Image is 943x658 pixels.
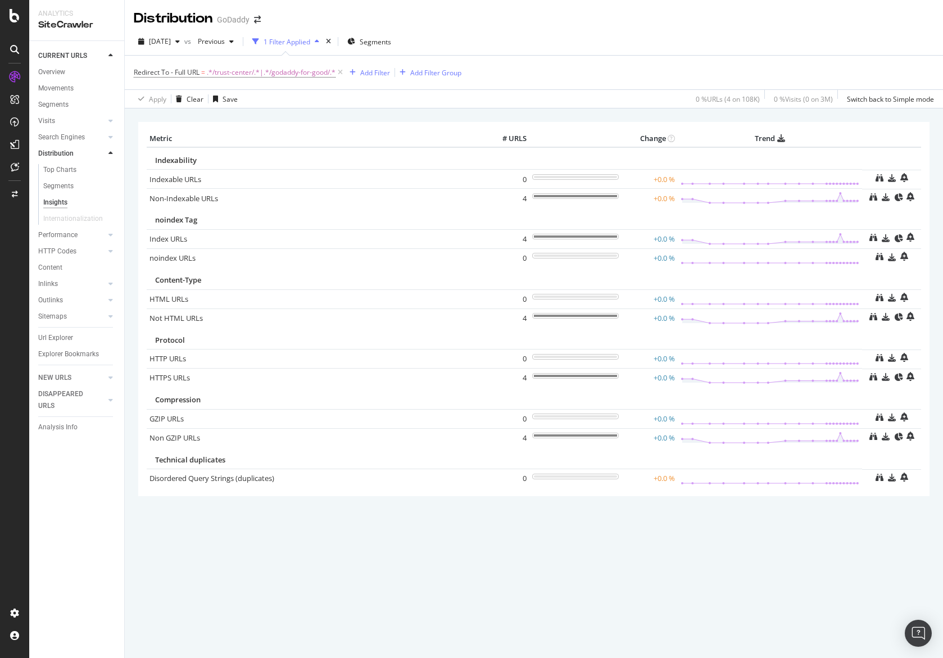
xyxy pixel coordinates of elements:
[155,155,197,165] span: Indexability
[149,414,184,424] a: GZIP URLs
[193,33,238,51] button: Previous
[149,174,201,184] a: Indexable URLs
[38,294,63,306] div: Outlinks
[208,90,238,108] button: Save
[696,94,760,104] div: 0 % URLs ( 4 on 108K )
[38,99,116,111] a: Segments
[38,278,105,290] a: Inlinks
[360,68,390,78] div: Add Filter
[38,99,69,111] div: Segments
[149,294,188,304] a: HTML URLs
[484,248,529,267] td: 0
[38,115,55,127] div: Visits
[38,262,116,274] a: Content
[38,229,105,241] a: Performance
[38,148,74,160] div: Distribution
[622,350,678,369] td: +0.0 %
[906,233,914,242] div: bell-plus
[38,66,116,78] a: Overview
[171,90,203,108] button: Clear
[254,16,261,24] div: arrow-right-arrow-left
[38,348,99,360] div: Explorer Bookmarks
[622,308,678,328] td: +0.0 %
[43,213,114,225] a: Internationalization
[38,311,105,323] a: Sitemaps
[484,350,529,369] td: 0
[484,428,529,447] td: 4
[484,130,529,147] th: # URLS
[622,289,678,308] td: +0.0 %
[149,373,190,383] a: HTTPS URLs
[343,33,396,51] button: Segments
[38,50,105,62] a: CURRENT URLS
[900,173,908,182] div: bell-plus
[43,164,76,176] div: Top Charts
[248,33,324,51] button: 1 Filter Applied
[38,50,87,62] div: CURRENT URLS
[38,131,105,143] a: Search Engines
[484,289,529,308] td: 0
[905,620,932,647] div: Open Intercom Messenger
[223,94,238,104] div: Save
[155,455,225,465] span: Technical duplicates
[193,37,225,46] span: Previous
[900,293,908,302] div: bell-plus
[147,130,484,147] th: Metric
[134,9,212,28] div: Distribution
[395,66,461,79] button: Add Filter Group
[38,311,67,323] div: Sitemaps
[149,253,196,263] a: noindex URLs
[38,388,105,412] a: DISAPPEARED URLS
[149,433,200,443] a: Non GZIP URLs
[149,193,218,203] a: Non-Indexable URLs
[622,369,678,388] td: +0.0 %
[38,115,105,127] a: Visits
[622,170,678,189] td: +0.0 %
[345,66,390,79] button: Add Filter
[43,197,67,208] div: Insights
[38,246,76,257] div: HTTP Codes
[678,130,862,147] th: Trend
[38,148,105,160] a: Distribution
[264,37,310,47] div: 1 Filter Applied
[149,473,274,483] a: Disordered Query Strings (duplicates)
[38,421,116,433] a: Analysis Info
[38,421,78,433] div: Analysis Info
[184,37,193,46] span: vs
[155,215,197,225] span: noindex Tag
[622,229,678,248] td: +0.0 %
[207,65,336,80] span: .*/trust-center/.*|.*/godaddy-for-good/.*
[324,36,333,47] div: times
[43,180,74,192] div: Segments
[38,246,105,257] a: HTTP Codes
[134,67,200,77] span: Redirect To - Full URL
[484,469,529,488] td: 0
[900,412,908,421] div: bell-plus
[622,189,678,208] td: +0.0 %
[149,37,171,46] span: 2025 Sep. 7th
[155,335,185,345] span: Protocol
[622,469,678,488] td: +0.0 %
[900,353,908,362] div: bell-plus
[134,33,184,51] button: [DATE]
[134,90,166,108] button: Apply
[360,37,391,47] span: Segments
[38,83,116,94] a: Movements
[38,332,73,344] div: Url Explorer
[38,372,105,384] a: NEW URLS
[38,9,115,19] div: Analytics
[622,248,678,267] td: +0.0 %
[900,252,908,261] div: bell-plus
[43,197,116,208] a: Insights
[38,131,85,143] div: Search Engines
[38,294,105,306] a: Outlinks
[38,229,78,241] div: Performance
[38,66,65,78] div: Overview
[38,388,95,412] div: DISAPPEARED URLS
[622,428,678,447] td: +0.0 %
[149,353,186,364] a: HTTP URLs
[622,409,678,428] td: +0.0 %
[149,313,203,323] a: Not HTML URLs
[622,130,678,147] th: Change
[43,180,116,192] a: Segments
